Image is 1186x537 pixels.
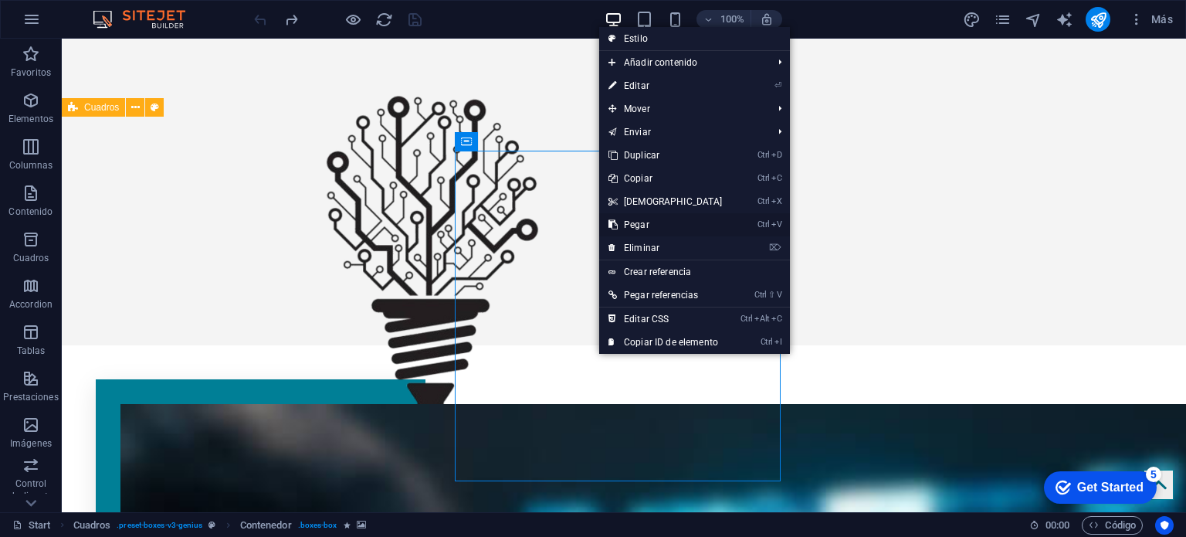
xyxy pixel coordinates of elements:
i: ⌦ [769,243,781,253]
button: navigator [1024,10,1042,29]
a: CtrlICopiar ID de elemento [599,331,732,354]
i: X [771,196,782,206]
i: Ctrl [757,173,770,183]
a: Crear referencia [599,260,790,284]
div: Get Started 5 items remaining, 0% complete [8,8,121,40]
span: . preset-boxes-v3-genius [117,516,202,535]
button: Código [1082,516,1143,535]
button: 100% [696,10,751,29]
p: Accordion [9,298,53,311]
p: Prestaciones [3,391,58,403]
i: Alt [754,314,770,324]
button: design [962,10,981,29]
p: Favoritos [11,66,51,79]
button: pages [993,10,1011,29]
span: Código [1089,516,1136,535]
span: . boxes-box [298,516,337,535]
i: I [774,337,782,347]
i: Páginas (Ctrl+Alt+S) [994,11,1011,29]
span: : [1056,519,1059,531]
h6: 100% [720,10,744,29]
i: Rehacer: Mover elementos (Ctrl+Y, ⌘+Y) [283,11,300,29]
a: ⌦Eliminar [599,236,732,260]
i: Ctrl [761,337,773,347]
i: C [771,314,782,324]
p: Tablas [17,345,46,357]
i: Navegador [1025,11,1042,29]
h6: Tiempo de la sesión [1029,516,1070,535]
button: reload [374,10,393,29]
button: text_generator [1055,10,1073,29]
div: Get Started [42,17,108,31]
i: El elemento contiene una animación [344,521,351,529]
button: redo [282,10,300,29]
div: 5 [110,3,126,19]
button: publish [1086,7,1110,32]
span: 00 00 [1045,516,1069,535]
nav: breadcrumb [73,516,366,535]
img: Editor Logo [89,10,205,29]
a: CtrlX[DEMOGRAPHIC_DATA] [599,190,732,213]
i: ⏎ [774,80,781,90]
i: Ctrl [757,150,770,160]
p: Elementos [8,113,53,125]
span: Haz clic para seleccionar y doble clic para editar [240,516,292,535]
span: Cuadros [84,103,119,112]
a: CtrlAltCEditar CSS [599,308,732,331]
i: C [771,173,782,183]
i: Ctrl [757,219,770,229]
i: Volver a cargar página [375,11,393,29]
p: Contenido [8,206,53,218]
a: Ctrl⇧VPegar referencias [599,284,732,307]
a: CtrlVPegar [599,213,732,236]
a: ⏎Editar [599,74,732,97]
i: V [777,290,781,300]
i: Diseño (Ctrl+Alt+Y) [963,11,981,29]
a: CtrlDDuplicar [599,144,732,167]
i: Ctrl [757,196,770,206]
p: Cuadros [13,252,49,264]
button: Más [1123,7,1179,32]
button: Haz clic para salir del modo de previsualización y seguir editando [344,10,362,29]
i: Ctrl [754,290,767,300]
a: Haz clic para cancelar la selección y doble clic para abrir páginas [12,516,51,535]
i: V [771,219,782,229]
i: Publicar [1089,11,1107,29]
i: Al redimensionar, ajustar el nivel de zoom automáticamente para ajustarse al dispositivo elegido. [760,12,774,26]
a: Estilo [599,27,790,50]
p: Imágenes [10,437,52,450]
button: Usercentrics [1155,516,1174,535]
span: Añadir contenido [599,51,767,74]
p: Columnas [9,159,53,172]
a: CtrlCCopiar [599,167,732,190]
i: Este elemento contiene un fondo [357,521,366,529]
i: Ctrl [740,314,753,324]
i: Este elemento es un preajuste personalizable [208,521,215,529]
i: D [771,150,782,160]
span: Haz clic para seleccionar y doble clic para editar [73,516,111,535]
span: Mover [599,97,767,121]
i: ⇧ [768,290,775,300]
i: AI Writer [1056,11,1073,29]
span: Más [1129,12,1173,27]
a: Enviar [599,121,767,144]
